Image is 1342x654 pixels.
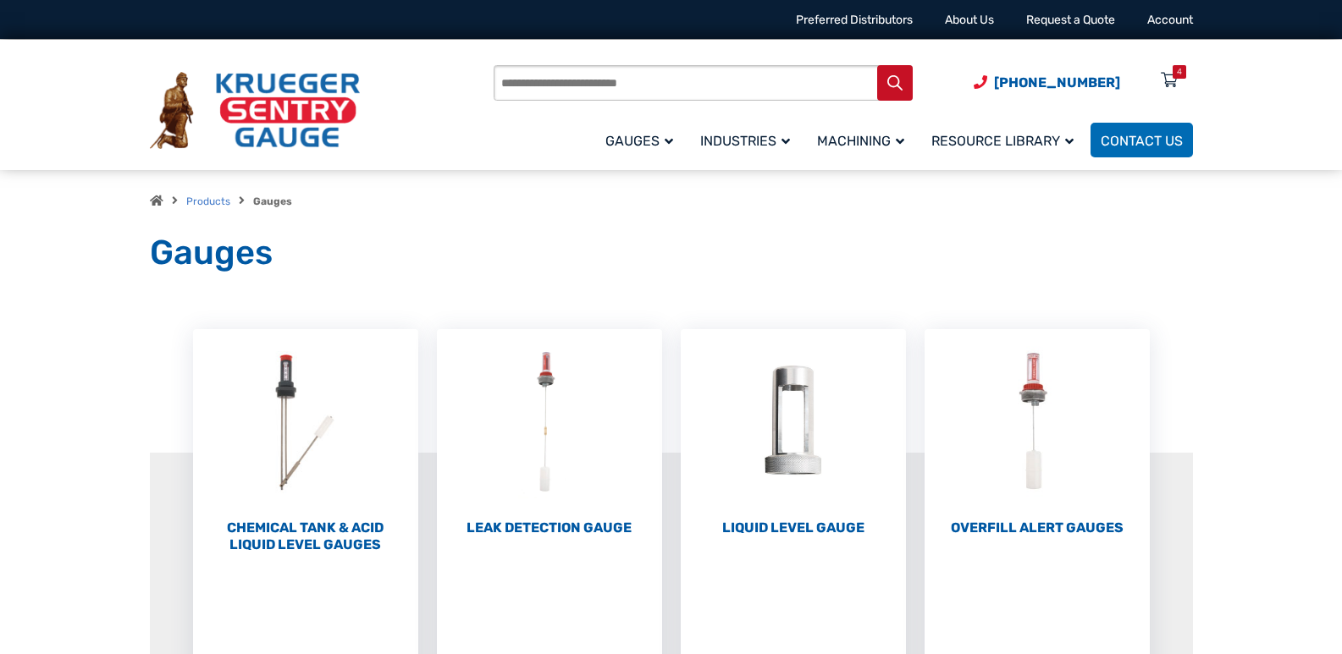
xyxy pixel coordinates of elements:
[681,329,906,536] a: Visit product category Liquid Level Gauge
[925,329,1150,536] a: Visit product category Overfill Alert Gauges
[1177,65,1182,79] div: 4
[700,133,790,149] span: Industries
[193,329,418,553] a: Visit product category Chemical Tank & Acid Liquid Level Gauges
[437,329,662,536] a: Visit product category Leak Detection Gauge
[925,519,1150,536] h2: Overfill Alert Gauges
[1026,13,1115,27] a: Request a Quote
[186,195,230,207] a: Products
[595,120,690,160] a: Gauges
[974,72,1120,93] a: Phone Number (920) 434-8860
[994,74,1120,91] span: [PHONE_NUMBER]
[921,120,1091,160] a: Resource Library
[150,232,1193,274] h1: Gauges
[681,519,906,536] h2: Liquid Level Gauge
[605,133,673,149] span: Gauges
[437,519,662,536] h2: Leak Detection Gauge
[931,133,1074,149] span: Resource Library
[796,13,913,27] a: Preferred Distributors
[1101,133,1183,149] span: Contact Us
[945,13,994,27] a: About Us
[807,120,921,160] a: Machining
[681,329,906,515] img: Liquid Level Gauge
[1091,123,1193,157] a: Contact Us
[150,72,360,150] img: Krueger Sentry Gauge
[1147,13,1193,27] a: Account
[193,329,418,515] img: Chemical Tank & Acid Liquid Level Gauges
[253,195,292,207] strong: Gauges
[193,519,418,553] h2: Chemical Tank & Acid Liquid Level Gauges
[437,329,662,515] img: Leak Detection Gauge
[690,120,807,160] a: Industries
[817,133,904,149] span: Machining
[925,329,1150,515] img: Overfill Alert Gauges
